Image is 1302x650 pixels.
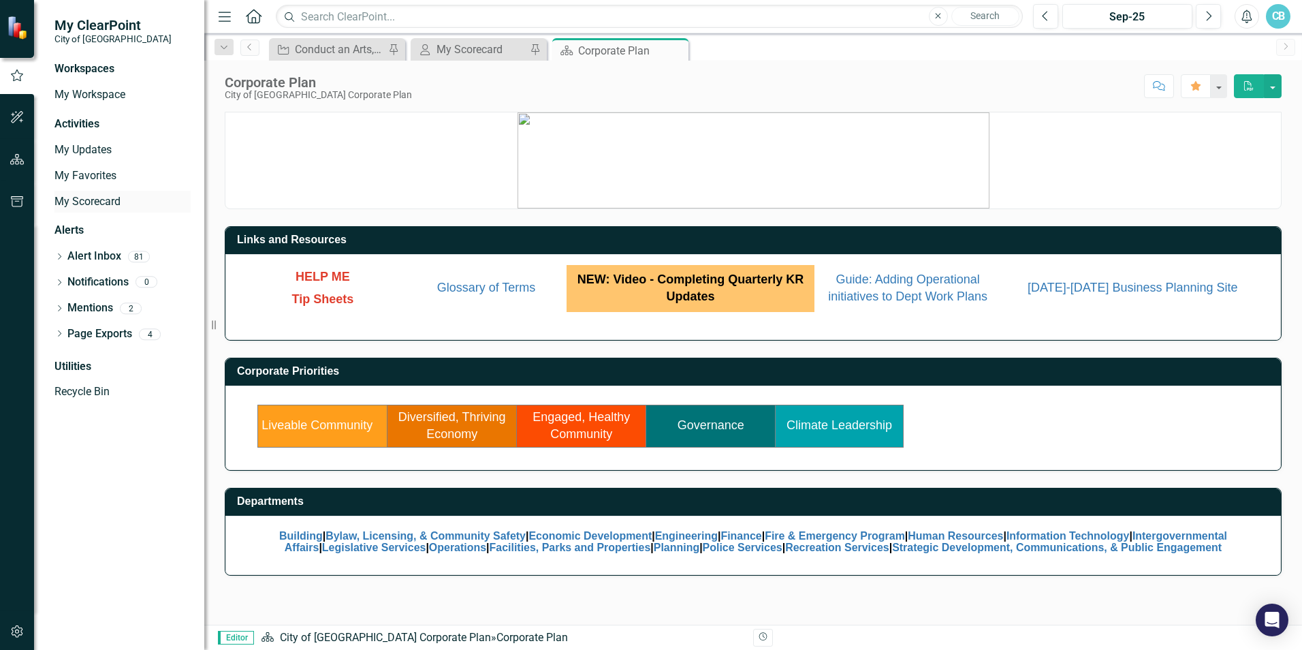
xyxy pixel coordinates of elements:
[892,542,1222,553] a: Strategic Development, Communications, & Public Engagement
[54,61,114,77] div: Workspaces
[296,270,350,283] span: HELP ME
[128,251,150,262] div: 81
[54,33,172,44] small: City of [GEOGRAPHIC_DATA]
[225,90,412,100] div: City of [GEOGRAPHIC_DATA] Corporate Plan
[325,530,526,542] a: Bylaw, Licensing, & Community Safety
[533,410,630,442] a: Engaged, Healthy Community
[237,234,1274,246] h3: Links and Resources
[272,41,385,58] a: Conduct an Arts, Culture, Events & Heritage Services Review
[951,7,1019,26] button: Search
[1028,281,1237,294] a: [DATE]-[DATE] Business Planning Site
[678,418,744,432] a: Governance
[398,410,506,442] a: Diversified, Thriving Economy
[67,275,129,290] a: Notifications
[578,42,685,59] div: Corporate Plan
[720,530,761,542] a: Finance
[136,277,157,288] div: 0
[285,530,1227,554] a: Intergovernmental Affairs
[54,17,172,33] span: My ClearPoint
[908,530,1003,542] a: Human Resources
[785,542,889,553] a: Recreation Services
[237,365,1274,377] h3: Corporate Priorities
[437,281,536,294] a: Glossary of Terms
[577,273,804,304] span: NEW: Video - Completing Quarterly KR Updates
[414,41,526,58] a: My Scorecard
[295,41,385,58] div: Conduct an Arts, Culture, Events & Heritage Services Review
[528,530,652,542] a: Economic Development
[654,542,699,553] a: Planning
[787,418,892,432] a: Climate Leadership
[296,272,350,283] a: HELP ME
[120,303,142,314] div: 2
[322,542,426,553] a: Legislative Services
[655,530,718,542] a: Engineering
[1006,530,1130,542] a: Information Technology
[67,249,121,264] a: Alert Inbox
[436,41,526,58] div: My Scorecard
[261,630,743,646] div: »
[225,75,412,90] div: Corporate Plan
[279,530,323,542] a: Building
[54,142,191,158] a: My Updates
[1266,4,1290,29] button: CB
[828,273,987,304] span: Guide: Adding Operational initiatives to Dept Work Plans
[54,384,191,400] a: Recycle Bin
[1062,4,1192,29] button: Sep-25
[276,5,1023,29] input: Search ClearPoint...
[1256,604,1288,636] div: Open Intercom Messenger
[261,418,372,432] a: Liveable Community
[429,542,486,553] a: Operations
[577,275,804,303] a: NEW: Video - Completing Quarterly KR Updates
[54,117,191,132] div: Activities
[218,631,254,645] span: Editor
[292,294,354,305] a: Tip Sheets
[1067,9,1188,25] div: Sep-25
[292,292,354,306] span: Tip Sheets
[7,16,31,40] img: ClearPoint Strategy
[67,300,113,316] a: Mentions
[237,495,1274,508] h3: Departments
[703,542,782,553] a: Police Services
[139,328,161,340] div: 4
[765,530,905,542] a: Fire & Emergency Program
[54,168,191,184] a: My Favorites
[496,631,568,644] div: Corporate Plan
[54,194,191,210] a: My Scorecard
[54,223,191,238] div: Alerts
[67,326,132,342] a: Page Exports
[54,359,191,375] div: Utilities
[490,542,651,553] a: Facilities, Parks and Properties
[970,10,1000,21] span: Search
[279,530,1227,554] span: | | | | | | | | | | | | | | |
[280,631,491,644] a: City of [GEOGRAPHIC_DATA] Corporate Plan
[828,275,987,303] a: Guide: Adding Operational initiatives to Dept Work Plans
[54,87,191,103] a: My Workspace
